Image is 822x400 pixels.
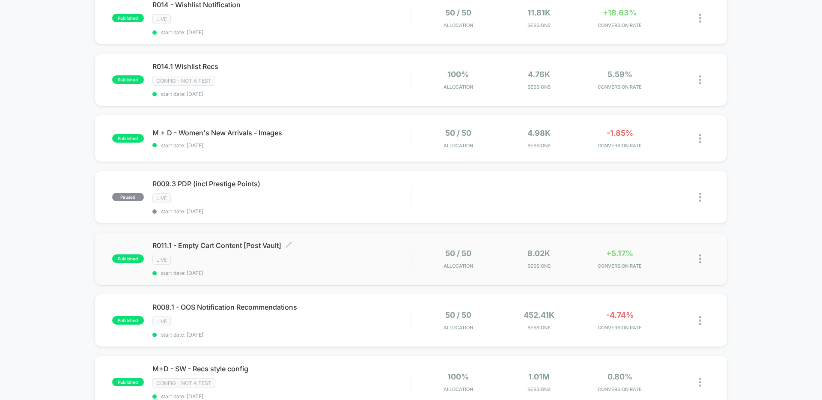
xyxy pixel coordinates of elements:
[501,143,578,149] span: Sessions
[699,134,701,143] img: close
[581,143,658,149] span: CONVERSION RATE
[699,316,701,325] img: close
[152,142,411,149] span: start date: [DATE]
[528,70,550,79] span: 4.76k
[152,29,411,36] span: start date: [DATE]
[152,303,411,311] span: R008.1 - OOS Notification Recommendations
[581,325,658,331] span: CONVERSION RATE
[152,128,411,137] span: M + D - Women's New Arrivals - Images
[501,22,578,28] span: Sessions
[152,14,171,24] span: LIVE
[112,75,144,84] span: published
[152,241,411,250] span: R011.1 - Empty Cart Content [Post Vault]
[524,310,554,319] span: 452.41k
[152,316,171,326] span: LIVE
[112,14,144,22] span: published
[152,76,215,86] span: CONFIG - NOT A TEST
[444,325,473,331] span: Allocation
[501,325,578,331] span: Sessions
[445,249,471,258] span: 50 / 50
[152,270,411,276] span: start date: [DATE]
[501,84,578,90] span: Sessions
[444,386,473,392] span: Allocation
[527,128,551,137] span: 4.98k
[152,179,411,188] span: R009.3 PDP (incl Prestige Points)
[581,22,658,28] span: CONVERSION RATE
[581,263,658,269] span: CONVERSION RATE
[444,263,473,269] span: Allocation
[445,128,471,137] span: 50 / 50
[699,254,701,263] img: close
[152,331,411,338] span: start date: [DATE]
[447,372,469,381] span: 100%
[581,84,658,90] span: CONVERSION RATE
[699,193,701,202] img: close
[699,14,701,23] img: close
[112,378,144,386] span: published
[603,8,637,17] span: +18.63%
[444,84,473,90] span: Allocation
[445,310,471,319] span: 50 / 50
[445,8,471,17] span: 50 / 50
[608,372,632,381] span: 0.80%
[112,254,144,263] span: published
[501,386,578,392] span: Sessions
[528,372,550,381] span: 1.01M
[152,62,411,71] span: R014.1 Wishlist Recs
[699,75,701,84] img: close
[152,364,411,373] span: M+D - SW - Recs style config
[444,143,473,149] span: Allocation
[608,70,632,79] span: 5.59%
[447,70,469,79] span: 100%
[527,8,551,17] span: 11.81k
[112,316,144,325] span: published
[606,310,634,319] span: -4.74%
[581,386,658,392] span: CONVERSION RATE
[152,208,411,215] span: start date: [DATE]
[152,393,411,400] span: start date: [DATE]
[444,22,473,28] span: Allocation
[501,263,578,269] span: Sessions
[606,249,633,258] span: +5.17%
[152,193,171,203] span: LIVE
[112,134,144,143] span: published
[152,0,411,9] span: R014 - Wishlist Notification
[152,91,411,97] span: start date: [DATE]
[152,378,215,388] span: CONFIG - NOT A TEST
[607,128,633,137] span: -1.85%
[527,249,550,258] span: 8.02k
[112,193,144,201] span: paused
[152,255,171,265] span: LIVE
[699,378,701,387] img: close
